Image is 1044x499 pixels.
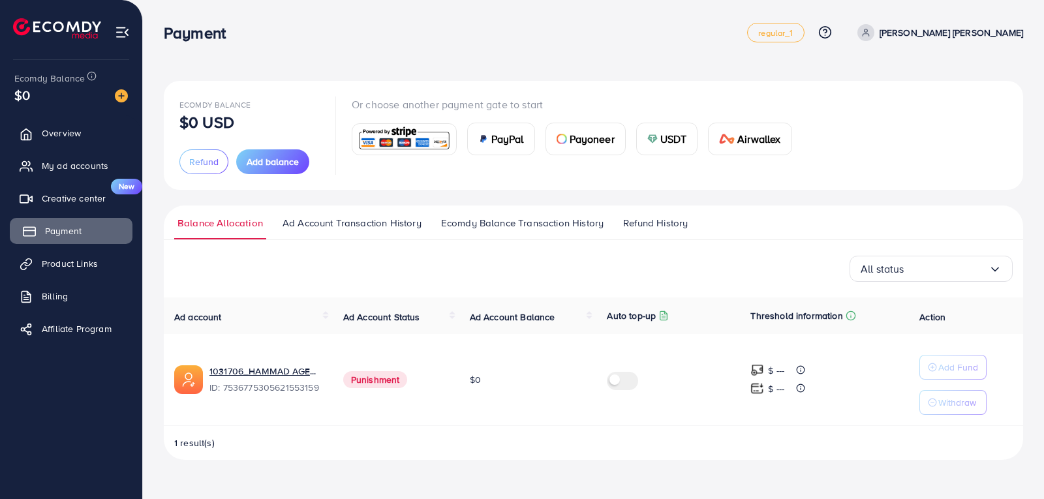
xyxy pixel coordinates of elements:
[111,179,142,194] span: New
[880,25,1023,40] p: [PERSON_NAME] [PERSON_NAME]
[115,25,130,40] img: menu
[989,440,1034,489] iframe: Chat
[750,308,842,324] p: Threshold information
[174,436,215,449] span: 1 result(s)
[42,127,81,140] span: Overview
[352,97,803,112] p: Or choose another payment gate to start
[10,153,132,179] a: My ad accounts
[174,310,222,324] span: Ad account
[45,224,82,237] span: Payment
[42,192,106,205] span: Creative center
[750,382,764,395] img: top-up amount
[919,310,945,324] span: Action
[179,149,228,174] button: Refund
[179,114,234,130] p: $0 USD
[283,216,422,230] span: Ad Account Transaction History
[647,134,658,144] img: card
[42,159,108,172] span: My ad accounts
[209,365,322,395] div: <span class='underline'>1031706_HAMMAD AGENCY_1754792673854</span></br>7536775305621553159
[478,134,489,144] img: card
[570,131,615,147] span: Payoneer
[164,23,236,42] h3: Payment
[719,134,735,144] img: card
[10,283,132,309] a: Billing
[660,131,687,147] span: USDT
[904,259,989,279] input: Search for option
[470,310,555,324] span: Ad Account Balance
[42,290,68,303] span: Billing
[852,24,1023,41] a: [PERSON_NAME] [PERSON_NAME]
[768,381,784,397] p: $ ---
[491,131,524,147] span: PayPal
[352,123,457,155] a: card
[467,123,535,155] a: cardPayPal
[758,29,793,37] span: regular_1
[545,123,626,155] a: cardPayoneer
[636,123,698,155] a: cardUSDT
[861,259,904,279] span: All status
[557,134,567,144] img: card
[343,310,420,324] span: Ad Account Status
[10,250,132,277] a: Product Links
[441,216,604,230] span: Ecomdy Balance Transaction History
[607,308,656,324] p: Auto top-up
[750,363,764,377] img: top-up amount
[343,371,408,388] span: Punishment
[13,18,101,38] img: logo
[850,256,1013,282] div: Search for option
[209,365,322,378] a: 1031706_HAMMAD AGENCY_1754792673854
[938,359,978,375] p: Add Fund
[10,120,132,146] a: Overview
[115,89,128,102] img: image
[189,155,219,168] span: Refund
[938,395,976,410] p: Withdraw
[14,85,30,104] span: $0
[209,381,322,394] span: ID: 7536775305621553159
[42,322,112,335] span: Affiliate Program
[236,149,309,174] button: Add balance
[356,125,452,153] img: card
[623,216,688,230] span: Refund History
[42,257,98,270] span: Product Links
[737,131,780,147] span: Airwallex
[10,185,132,211] a: Creative centerNew
[747,23,804,42] a: regular_1
[247,155,299,168] span: Add balance
[179,99,251,110] span: Ecomdy Balance
[919,390,987,415] button: Withdraw
[10,218,132,244] a: Payment
[919,355,987,380] button: Add Fund
[177,216,263,230] span: Balance Allocation
[470,373,481,386] span: $0
[174,365,203,394] img: ic-ads-acc.e4c84228.svg
[10,316,132,342] a: Affiliate Program
[768,363,784,378] p: $ ---
[14,72,85,85] span: Ecomdy Balance
[708,123,791,155] a: cardAirwallex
